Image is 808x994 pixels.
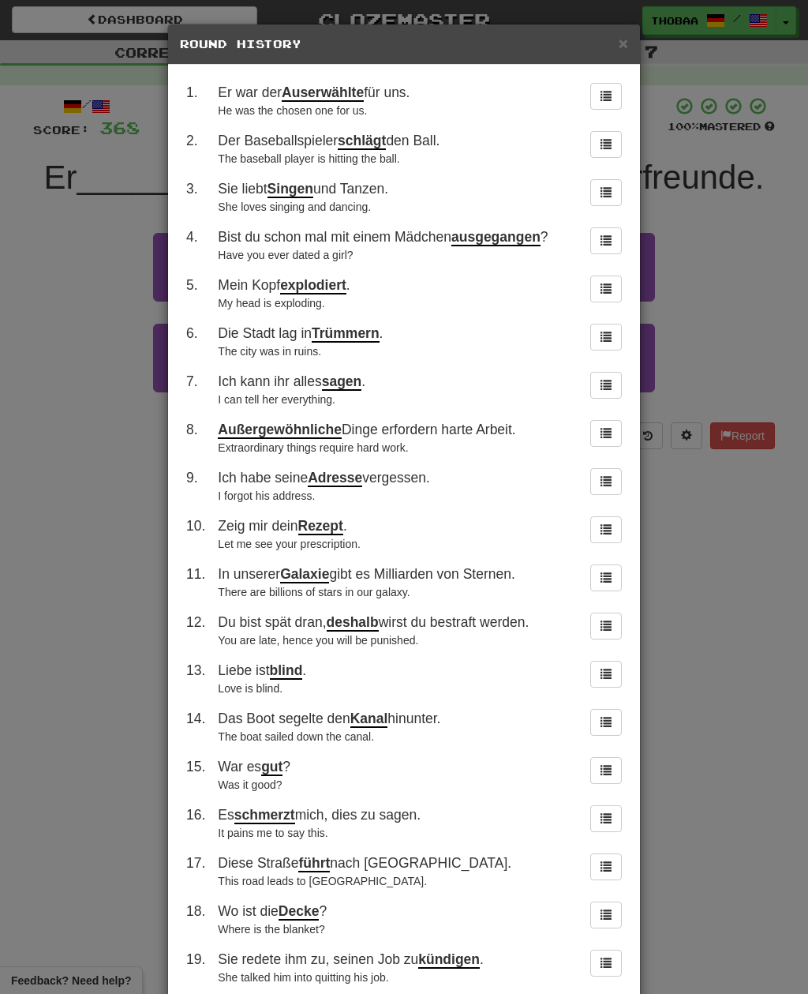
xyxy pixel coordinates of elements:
[180,655,211,703] td: 13 .
[451,229,541,246] u: ausgegangen
[312,325,380,343] u: Trümmern
[261,759,282,776] u: gut
[180,173,211,221] td: 3 .
[218,855,511,872] span: Diese Straße nach [GEOGRAPHIC_DATA].
[180,895,211,943] td: 18 .
[218,536,571,552] div: Let me see your prescription.
[218,825,571,841] div: It pains me to say this.
[218,759,290,776] span: War es ?
[180,751,211,799] td: 15 .
[280,277,346,294] u: explodiert
[180,703,211,751] td: 14 .
[619,34,628,52] span: ×
[180,317,211,366] td: 6 .
[180,606,211,655] td: 12 .
[218,470,430,487] span: Ich habe seine vergessen.
[180,366,211,414] td: 7 .
[218,325,383,343] span: Die Stadt lag in .
[218,343,571,359] div: The city was in ruins.
[218,488,571,504] div: I forgot his address.
[327,614,379,632] u: deshalb
[218,199,571,215] div: She loves singing and dancing.
[218,103,571,118] div: He was the chosen one for us.
[218,133,440,150] span: Der Baseballspieler den Ball.
[180,77,211,125] td: 1 .
[267,181,313,198] u: Singen
[234,807,295,824] u: schmerzt
[619,35,628,51] button: Close
[218,373,365,391] span: Ich kann ihr alles .
[418,951,480,969] u: kündigen
[180,221,211,269] td: 4 .
[180,943,211,992] td: 19 .
[180,847,211,895] td: 17 .
[218,729,571,745] div: The boat sailed down the canal.
[218,181,388,198] span: Sie liebt und Tanzen.
[218,614,529,632] span: Du bist spät dran, wirst du bestraft werden.
[180,36,628,52] h5: Round History
[218,777,571,793] div: Was it good?
[270,662,303,680] u: blind
[180,510,211,558] td: 10 .
[218,84,410,102] span: Er war der für uns.
[218,681,571,696] div: Love is blind.
[218,229,548,246] span: Bist du schon mal mit einem Mädchen ?
[218,662,306,680] span: Liebe ist .
[298,518,343,535] u: Rezept
[218,392,571,407] div: I can tell her everything.
[218,903,327,921] span: Wo ist die ?
[218,711,440,728] span: Das Boot segelte den hinunter.
[180,558,211,606] td: 11 .
[218,295,571,311] div: My head is exploding.
[218,970,571,985] div: She talked him into quitting his job.
[218,921,571,937] div: Where is the blanket?
[180,269,211,317] td: 5 .
[180,414,211,462] td: 8 .
[218,807,421,824] span: Es mich, dies zu sagen.
[218,951,484,969] span: Sie redete ihm zu, seinen Job zu .
[218,247,571,263] div: Have you ever dated a girl?
[279,903,320,921] u: Decke
[280,566,329,583] u: Galaxie
[180,125,211,173] td: 2 .
[218,422,342,439] u: Außergewöhnliche
[350,711,388,728] u: Kanal
[218,277,350,294] span: Mein Kopf .
[282,84,364,102] u: Auserwählte
[308,470,362,487] u: Adresse
[180,799,211,847] td: 16 .
[218,873,571,889] div: This road leads to [GEOGRAPHIC_DATA].
[218,566,514,583] span: In unserer gibt es Milliarden von Sternen.
[322,373,362,391] u: sagen
[218,422,515,439] span: Dinge erfordern harte Arbeit.
[218,632,571,648] div: You are late, hence you will be punished.
[218,440,571,456] div: Extraordinary things require hard work.
[218,584,571,600] div: There are billions of stars in our galaxy.
[218,518,346,535] span: Zeig mir dein .
[180,462,211,510] td: 9 .
[298,855,330,872] u: führt
[218,151,571,167] div: The baseball player is hitting the ball.
[338,133,386,150] u: schlägt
